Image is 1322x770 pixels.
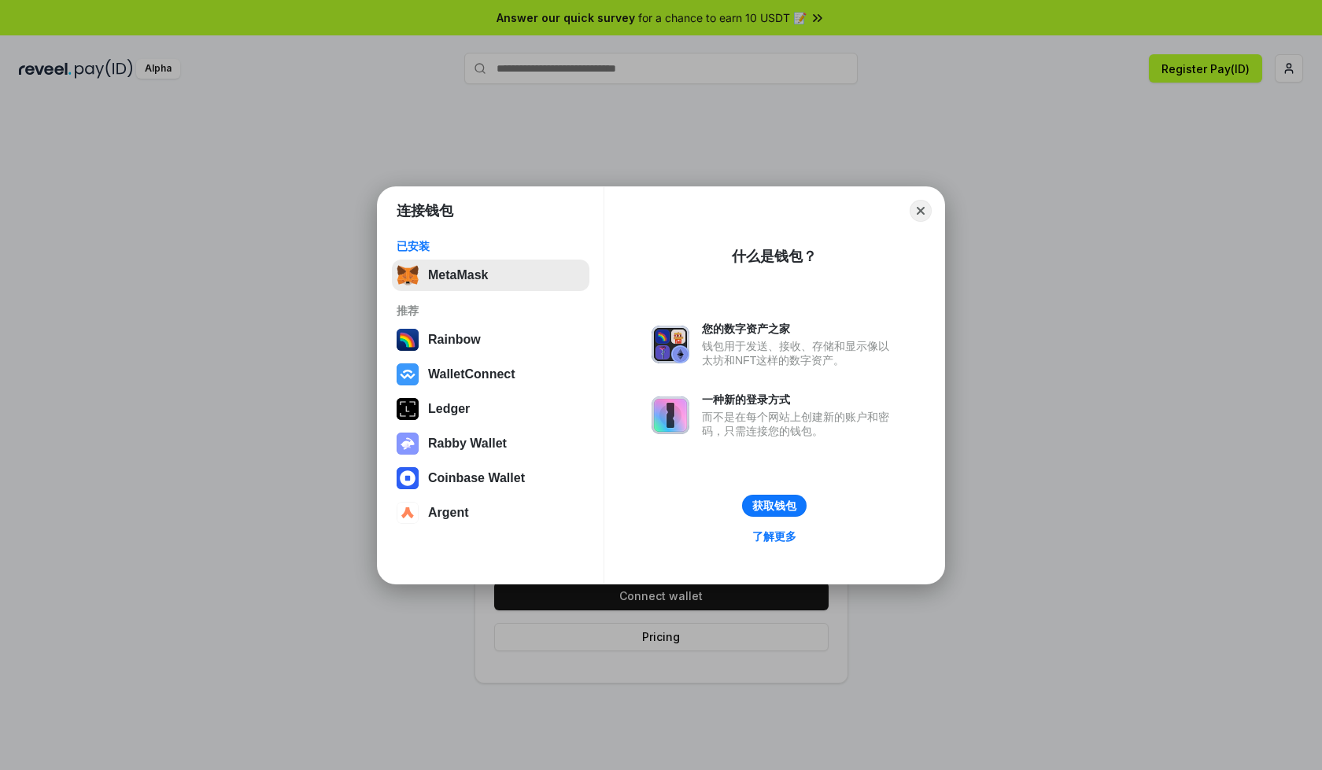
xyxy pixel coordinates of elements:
[428,333,481,347] div: Rainbow
[397,264,419,286] img: svg+xml,%3Csvg%20fill%3D%22none%22%20height%3D%2233%22%20viewBox%3D%220%200%2035%2033%22%20width%...
[732,247,817,266] div: 什么是钱包？
[397,433,419,455] img: svg+xml,%3Csvg%20xmlns%3D%22http%3A%2F%2Fwww.w3.org%2F2000%2Fsvg%22%20fill%3D%22none%22%20viewBox...
[428,471,525,485] div: Coinbase Wallet
[397,398,419,420] img: svg+xml,%3Csvg%20xmlns%3D%22http%3A%2F%2Fwww.w3.org%2F2000%2Fsvg%22%20width%3D%2228%22%20height%3...
[397,467,419,489] img: svg+xml,%3Csvg%20width%3D%2228%22%20height%3D%2228%22%20viewBox%3D%220%200%2028%2028%22%20fill%3D...
[910,200,932,222] button: Close
[392,359,589,390] button: WalletConnect
[392,324,589,356] button: Rainbow
[428,402,470,416] div: Ledger
[652,396,689,434] img: svg+xml,%3Csvg%20xmlns%3D%22http%3A%2F%2Fwww.w3.org%2F2000%2Fsvg%22%20fill%3D%22none%22%20viewBox...
[743,526,806,547] a: 了解更多
[428,268,488,282] div: MetaMask
[702,392,897,407] div: 一种新的登录方式
[392,260,589,291] button: MetaMask
[702,410,897,438] div: 而不是在每个网站上创建新的账户和密码，只需连接您的钱包。
[397,201,453,220] h1: 连接钱包
[397,363,419,385] img: svg+xml,%3Csvg%20width%3D%2228%22%20height%3D%2228%22%20viewBox%3D%220%200%2028%2028%22%20fill%3D...
[702,339,897,367] div: 钱包用于发送、接收、存储和显示像以太坊和NFT这样的数字资产。
[428,506,469,520] div: Argent
[397,502,419,524] img: svg+xml,%3Csvg%20width%3D%2228%22%20height%3D%2228%22%20viewBox%3D%220%200%2028%2028%22%20fill%3D...
[397,304,585,318] div: 推荐
[752,499,796,513] div: 获取钱包
[652,326,689,363] img: svg+xml,%3Csvg%20xmlns%3D%22http%3A%2F%2Fwww.w3.org%2F2000%2Fsvg%22%20fill%3D%22none%22%20viewBox...
[428,437,507,451] div: Rabby Wallet
[397,239,585,253] div: 已安装
[742,495,807,517] button: 获取钱包
[428,367,515,381] div: WalletConnect
[392,428,589,459] button: Rabby Wallet
[702,322,897,336] div: 您的数字资产之家
[392,462,589,494] button: Coinbase Wallet
[397,329,419,351] img: svg+xml,%3Csvg%20width%3D%22120%22%20height%3D%22120%22%20viewBox%3D%220%200%20120%20120%22%20fil...
[392,497,589,529] button: Argent
[392,393,589,425] button: Ledger
[752,529,796,543] div: 了解更多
